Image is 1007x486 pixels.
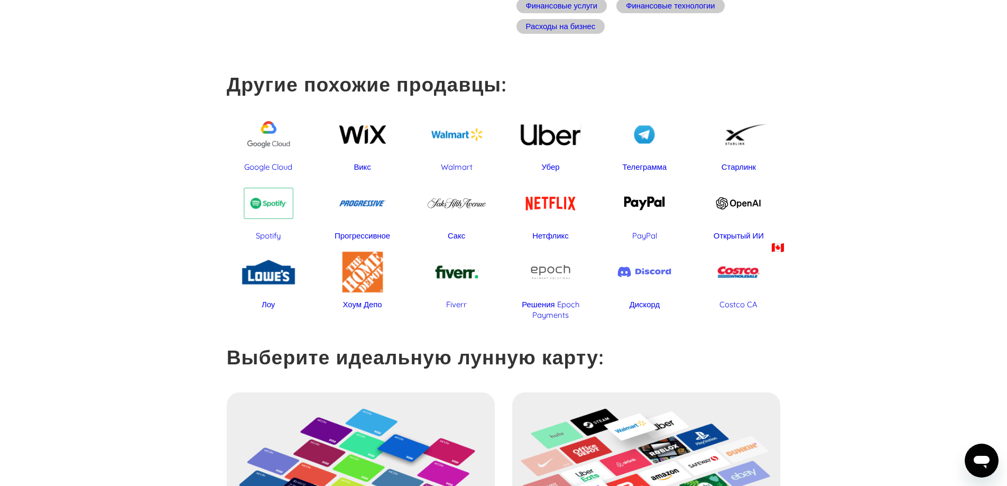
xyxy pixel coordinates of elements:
iframe: Кнопка запуска окна обмена сообщениями [965,444,999,478]
a: Spotify [227,176,310,241]
font: PayPal [632,231,657,241]
a: Старлинк [697,107,780,172]
a: Walmart [415,107,498,172]
a: Fiverr [415,245,498,310]
a: Викс [321,107,404,172]
a: Нетфликс [509,176,593,241]
font: Старлинк [722,162,756,172]
a: Убер [509,107,593,172]
a: Google Cloud [227,107,310,172]
font: Нетфликс [532,231,568,241]
font: Другие похожие продавцы: [227,72,507,96]
font: Дискорд [630,299,660,309]
font: Хоум Депо [343,299,382,309]
a: Хоум Депо [321,245,404,310]
a: 🇨🇦Costco CA [697,245,780,310]
font: 🇨🇦 [771,241,784,254]
font: Сакс [448,231,465,241]
font: Лоу [262,299,275,309]
a: PayPal [603,176,686,241]
font: Телеграмма [623,162,667,172]
a: Прогрессивное страхование [321,176,404,252]
a: Сакс [415,176,498,241]
a: Открытый ИИ [697,176,780,241]
a: Расходы на бизнес [514,17,607,38]
font: Google Cloud [244,162,292,172]
font: Открытый ИИ [714,231,764,241]
font: Финансовые услуги [526,1,598,11]
font: Выберите идеальную лунную карту: [227,345,604,369]
font: Spotify [256,231,281,241]
a: Телеграмма [603,107,686,172]
a: Решения Epoch Payments [509,245,593,320]
font: Прогрессивное страхование [335,231,390,251]
font: Убер [541,162,559,172]
a: Лоу [227,245,310,310]
a: Дискорд [603,245,686,310]
font: Решения Epoch Payments [522,299,579,320]
font: Финансовые технологии [626,1,715,11]
font: Walmart [441,162,473,172]
font: Викс [354,162,371,172]
font: Costco CA [719,299,757,309]
font: Fiverr [446,299,467,309]
font: Расходы на бизнес [526,21,596,31]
